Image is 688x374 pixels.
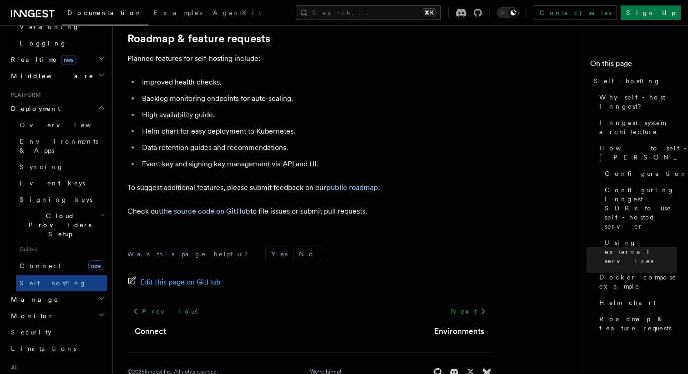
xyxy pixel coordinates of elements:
button: Manage [7,291,107,308]
span: Connect [20,262,61,269]
a: Edit this page on GitHub [127,276,221,289]
span: Configuration [605,169,688,178]
span: new [88,260,103,271]
a: Roadmap & feature requests [127,32,270,45]
p: Planned features for self-hosting include: [127,52,491,65]
li: Event key and signing key management via API and UI. [139,158,491,170]
span: Realtime [7,55,76,64]
span: Helm chart [599,298,656,307]
a: Inngest system architecture [596,115,677,140]
button: Monitor [7,308,107,324]
a: AgentKit [207,3,267,25]
span: Overview [20,121,113,129]
p: Check out to file issues or submit pull requests. [127,205,491,218]
span: Security [11,329,51,336]
li: Backlog monitoring endpoints for auto-scaling. [139,92,491,105]
li: Data retention guides and recommendations. [139,141,491,154]
span: AI [7,364,17,371]
a: Security [7,324,107,340]
span: Signing keys [20,196,92,203]
a: the source code on GitHub [161,207,250,215]
h4: On this page [590,58,677,73]
a: Connectnew [16,257,107,275]
a: Syncing [16,159,107,175]
span: Roadmap & feature requests [599,314,677,333]
button: Toggle dark mode [497,7,519,18]
a: Overview [16,117,107,133]
a: Signing keys [16,191,107,208]
button: No [293,247,321,261]
span: Limitations [11,345,76,352]
span: Why self-host Inngest? [599,93,677,111]
a: Sign Up [621,5,681,20]
a: Configuration [601,165,677,182]
button: Search...⌘K [296,5,441,20]
span: AgentKit [213,9,261,16]
span: Docker compose example [599,273,677,291]
span: Guides [16,242,107,257]
span: Event keys [20,180,85,187]
span: Versioning [20,23,80,30]
a: public roadmap [326,183,378,192]
a: Previous [127,303,202,319]
p: To suggest additional features, please submit feedback on our . [127,181,491,194]
span: Configuring Inngest SDKs to use self-hosted server [605,185,677,231]
a: Roadmap & feature requests [596,311,677,336]
span: Inngest system architecture [599,118,677,136]
p: Was this page helpful? [127,249,254,259]
li: Improved health checks. [139,76,491,89]
a: Environments & Apps [16,133,107,159]
a: How to self-host [PERSON_NAME] [596,140,677,165]
span: Environments & Apps [20,138,98,154]
li: Helm chart for easy deployment to Kubernetes. [139,125,491,138]
button: Middleware [7,68,107,84]
button: Cloud Providers Setup [16,208,107,242]
span: Platform [7,91,41,99]
a: Documentation [62,3,148,25]
button: Yes [266,247,293,261]
a: Limitations [7,340,107,357]
a: Environments [434,325,484,338]
kbd: ⌘K [423,8,435,17]
a: Docker compose example [596,269,677,294]
span: Using external services [605,238,677,265]
a: Using external services [601,234,677,269]
span: Self-hosting [594,76,661,85]
li: High availability guide. [139,109,491,121]
span: Cloud Providers Setup [16,211,101,239]
span: Logging [20,40,67,47]
span: Middleware [7,71,94,80]
span: new [61,55,76,65]
button: Realtimenew [7,51,107,68]
span: Syncing [20,163,64,170]
span: Monitor [7,311,54,320]
a: Next [445,303,491,319]
span: Manage [7,295,59,304]
a: Versioning [16,19,107,35]
span: Documentation [67,9,142,16]
a: Contact sales [534,5,617,20]
span: Edit this page on GitHub [140,276,221,289]
a: Examples [148,3,207,25]
span: Self hosting [20,279,86,287]
a: Logging [16,35,107,51]
a: Self-hosting [590,73,677,89]
a: Self hosting [16,275,107,291]
a: Helm chart [596,294,677,311]
a: Connect [135,325,166,338]
button: Deployment [7,100,107,117]
div: Deployment [7,117,107,291]
a: Event keys [16,175,107,191]
span: Examples [153,9,202,16]
a: Why self-host Inngest? [596,89,677,115]
span: Deployment [7,104,60,113]
a: Configuring Inngest SDKs to use self-hosted server [601,182,677,234]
